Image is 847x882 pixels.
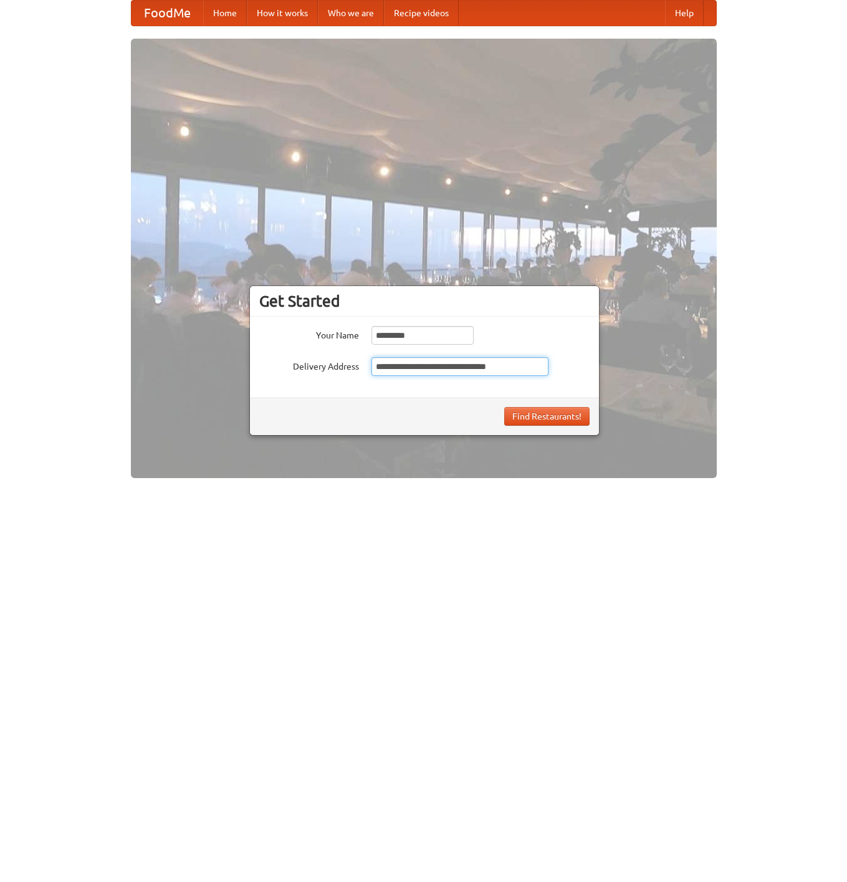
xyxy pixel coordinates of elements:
a: How it works [247,1,318,26]
a: Recipe videos [384,1,459,26]
a: Who we are [318,1,384,26]
button: Find Restaurants! [504,407,590,426]
label: Delivery Address [259,357,359,373]
h3: Get Started [259,292,590,310]
a: Home [203,1,247,26]
label: Your Name [259,326,359,342]
a: Help [665,1,704,26]
a: FoodMe [132,1,203,26]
